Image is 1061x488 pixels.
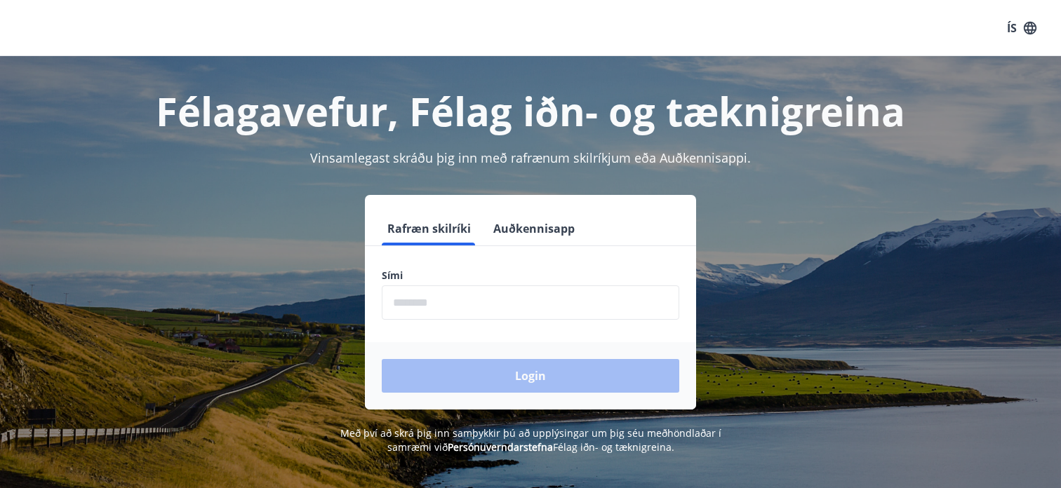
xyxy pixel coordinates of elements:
[310,149,751,166] span: Vinsamlegast skráðu þig inn með rafrænum skilríkjum eða Auðkennisappi.
[382,212,476,245] button: Rafræn skilríki
[382,269,679,283] label: Sími
[42,84,1019,137] h1: Félagavefur, Félag iðn- og tæknigreina
[488,212,580,245] button: Auðkennisapp
[999,15,1044,41] button: ÍS
[448,440,553,454] a: Persónuverndarstefna
[340,426,721,454] span: Með því að skrá þig inn samþykkir þú að upplýsingar um þig séu meðhöndlaðar í samræmi við Félag i...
